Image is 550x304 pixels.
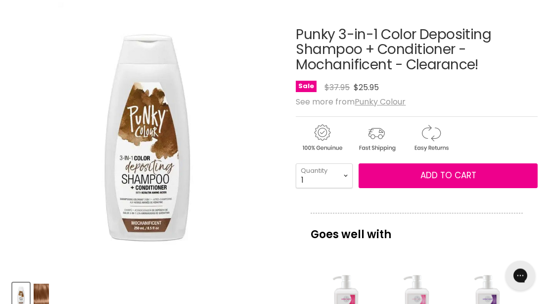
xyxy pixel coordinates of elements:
[296,164,353,189] select: Quantity
[405,123,457,153] img: returns.gif
[296,123,348,153] img: genuine.gif
[296,28,538,73] h1: Punky 3-in-1 Color Depositing Shampoo + Conditioner - Mochanificent - Clearance!
[12,3,283,274] div: Punky 3-in-1 Color Depositing Shampoo + Conditioner - Mochanificent - Clearance! image. Click or ...
[355,97,406,108] a: Punky Colour
[311,213,523,246] p: Goes well with
[420,170,476,182] span: Add to cart
[296,97,406,108] span: See more from
[296,81,317,93] span: Sale
[350,123,403,153] img: shipping.gif
[501,257,540,294] iframe: Gorgias live chat messenger
[359,164,538,189] button: Add to cart
[58,2,237,273] img: Punky 3-in-1 Color Depositing Shampoo + Conditioner - Mochanificent - Clearance!
[324,82,350,94] span: $37.95
[354,82,379,94] span: $25.95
